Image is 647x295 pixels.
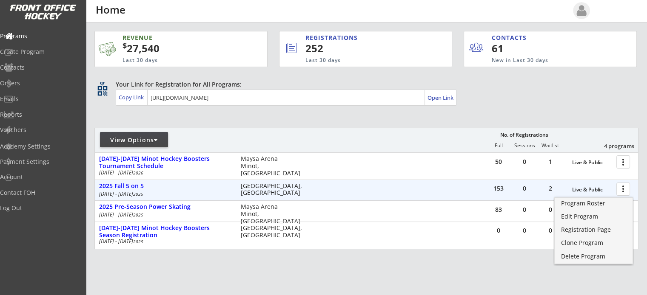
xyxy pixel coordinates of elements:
[561,240,626,246] div: Clone Program
[492,34,530,42] div: CONTACTS
[555,198,633,211] a: Program Roster
[486,185,511,191] div: 153
[99,155,232,170] div: [DATE]-[DATE] Minot Hockey Boosters Tournament Schedule
[512,159,537,165] div: 0
[100,136,168,144] div: View Options
[97,80,107,86] div: qr
[99,212,229,217] div: [DATE] - [DATE]
[561,227,626,233] div: Registration Page
[99,170,229,175] div: [DATE] - [DATE]
[427,94,454,101] div: Open Link
[486,143,511,149] div: Full
[241,225,308,239] div: [GEOGRAPHIC_DATA], [GEOGRAPHIC_DATA]
[133,239,143,244] em: 2025
[116,80,612,89] div: Your Link for Registration for All Programs:
[512,207,537,213] div: 0
[561,253,626,259] div: Delete Program
[99,239,229,244] div: [DATE] - [DATE]
[572,187,612,193] div: Live & Public
[538,159,563,165] div: 1
[241,155,308,177] div: Maysa Arena Minot, [GEOGRAPHIC_DATA]
[99,191,229,197] div: [DATE] - [DATE]
[133,170,143,176] em: 2026
[538,207,563,213] div: 0
[305,57,417,64] div: Last 30 days
[561,214,626,219] div: Edit Program
[241,183,308,197] div: [GEOGRAPHIC_DATA], [GEOGRAPHIC_DATA]
[486,207,511,213] div: 83
[512,228,537,233] div: 0
[555,224,633,237] a: Registration Page
[96,84,109,97] button: qr_code
[133,212,143,218] em: 2025
[616,155,630,169] button: more_vert
[572,160,612,166] div: Live & Public
[99,225,232,239] div: [DATE]-[DATE] Minot Hockey Boosters Season Registration
[590,142,634,150] div: 4 programs
[99,203,232,211] div: 2025 Pre-Season Power Skating
[133,191,143,197] em: 2025
[555,211,633,224] a: Edit Program
[512,143,537,149] div: Sessions
[486,228,511,233] div: 0
[123,57,227,64] div: Last 30 days
[486,159,511,165] div: 50
[305,41,423,56] div: 252
[561,200,626,206] div: Program Roster
[241,203,308,225] div: Maysa Arena Minot, [GEOGRAPHIC_DATA]
[305,34,413,42] div: REGISTRATIONS
[123,41,240,56] div: 27,540
[427,92,454,104] a: Open Link
[512,185,537,191] div: 0
[538,185,563,191] div: 2
[538,228,563,233] div: 0
[119,93,145,101] div: Copy Link
[123,34,227,42] div: REVENUE
[492,41,544,56] div: 61
[616,183,630,196] button: more_vert
[492,57,597,64] div: New in Last 30 days
[99,183,232,190] div: 2025 Fall 5 on 5
[123,40,127,51] sup: $
[537,143,563,149] div: Waitlist
[498,132,550,138] div: No. of Registrations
